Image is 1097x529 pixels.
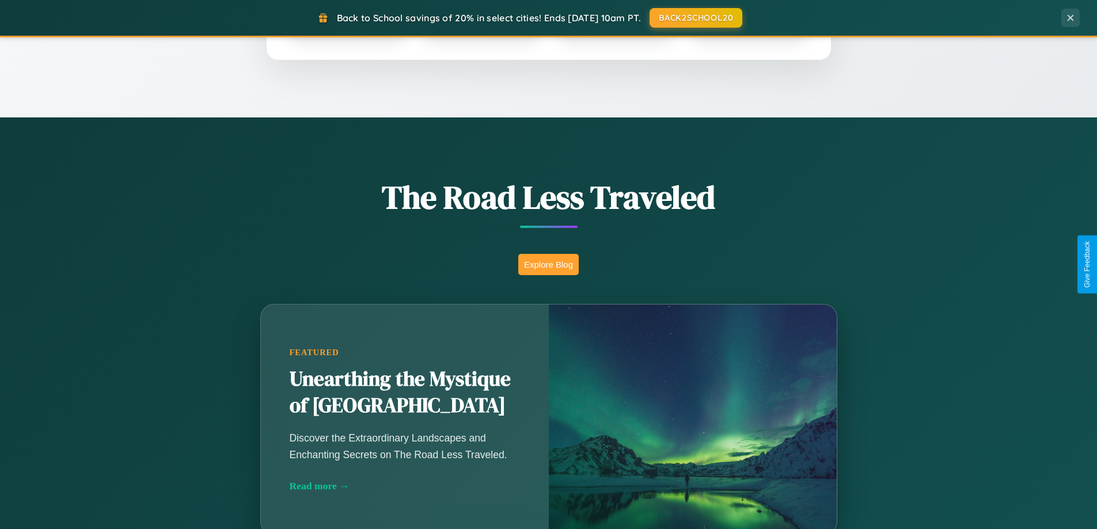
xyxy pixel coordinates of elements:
[518,254,579,275] button: Explore Blog
[203,175,894,219] h1: The Road Less Traveled
[650,8,742,28] button: BACK2SCHOOL20
[290,366,520,419] h2: Unearthing the Mystique of [GEOGRAPHIC_DATA]
[290,480,520,492] div: Read more →
[290,348,520,357] div: Featured
[1083,241,1091,288] div: Give Feedback
[337,12,641,24] span: Back to School savings of 20% in select cities! Ends [DATE] 10am PT.
[290,430,520,462] p: Discover the Extraordinary Landscapes and Enchanting Secrets on The Road Less Traveled.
